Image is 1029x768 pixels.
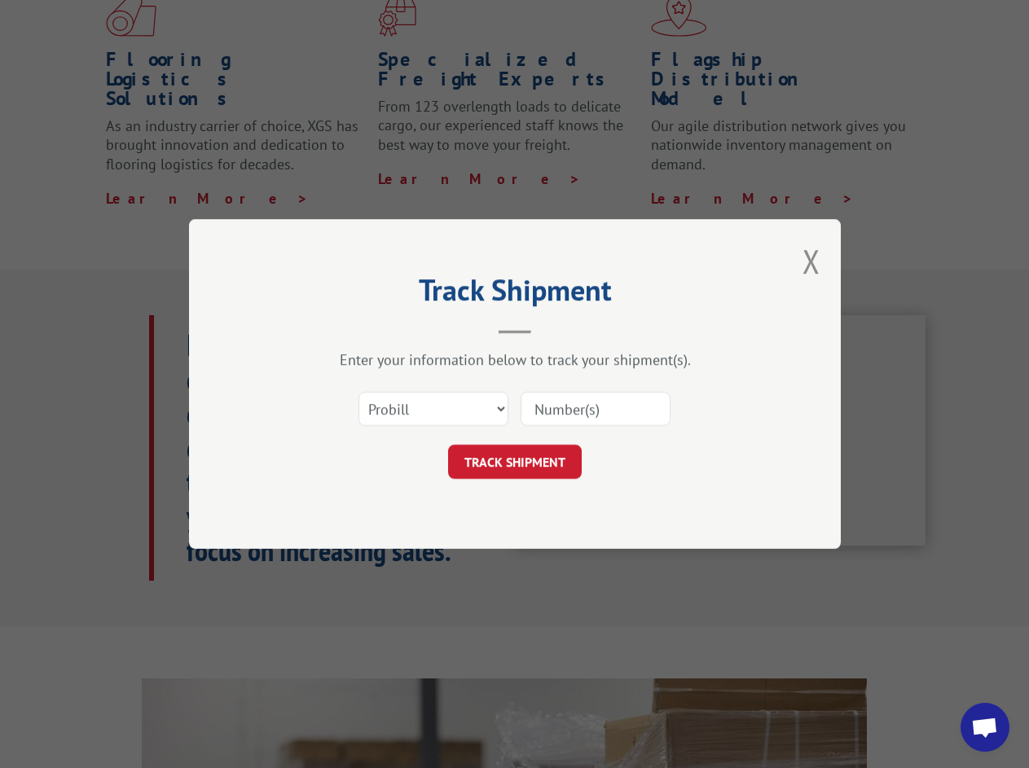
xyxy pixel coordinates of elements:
[448,445,582,479] button: TRACK SHIPMENT
[803,239,820,283] button: Close modal
[961,703,1009,752] a: Open chat
[270,350,759,369] div: Enter your information below to track your shipment(s).
[521,392,671,426] input: Number(s)
[270,279,759,309] h2: Track Shipment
